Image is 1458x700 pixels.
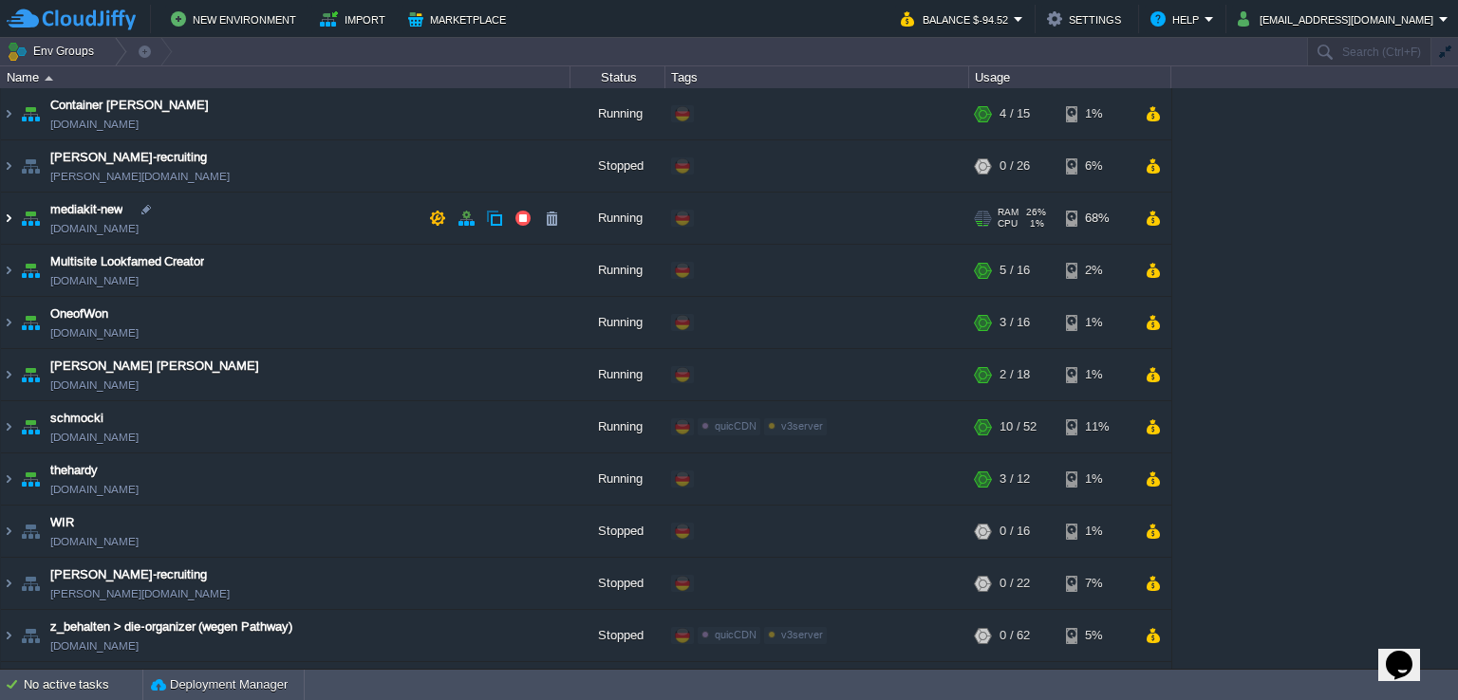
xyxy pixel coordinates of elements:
a: [DOMAIN_NAME] [50,532,139,551]
a: [DOMAIN_NAME] [50,480,139,499]
div: Usage [970,66,1170,88]
button: Deployment Manager [151,675,288,694]
img: AMDAwAAAACH5BAEAAAAALAAAAAABAAEAAAICRAEAOw== [45,76,53,81]
a: [DOMAIN_NAME] [50,428,139,447]
div: Running [570,349,665,400]
div: Running [570,453,665,505]
a: OneofWon [50,304,108,323]
button: Import [320,8,391,30]
span: [DOMAIN_NAME] [50,219,139,238]
img: AMDAwAAAACH5BAEAAAAALAAAAAABAAEAAAICRAEAOw== [1,453,16,505]
div: Stopped [570,506,665,557]
a: [PERSON_NAME][DOMAIN_NAME] [50,584,230,603]
a: [DOMAIN_NAME] [50,376,139,395]
button: Env Groups [7,38,101,64]
a: schmocki [50,409,103,428]
div: 5 / 16 [1000,245,1030,296]
a: [PERSON_NAME][DOMAIN_NAME] [50,167,230,186]
div: Running [570,88,665,139]
div: 4 / 15 [1000,88,1030,139]
div: Status [571,66,664,88]
iframe: chat widget [1378,624,1439,681]
div: 3 / 12 [1000,453,1030,505]
div: 7% [1066,558,1128,609]
span: quicCDN [715,420,757,432]
img: AMDAwAAAACH5BAEAAAAALAAAAAABAAEAAAICRAEAOw== [1,401,16,452]
span: v3server [781,629,823,640]
img: AMDAwAAAACH5BAEAAAAALAAAAAABAAEAAAICRAEAOw== [17,193,44,244]
a: [DOMAIN_NAME] [50,271,139,290]
a: Multisite Lookfamed Creator [50,252,204,271]
a: [DOMAIN_NAME] [50,323,139,342]
div: 1% [1066,349,1128,400]
img: AMDAwAAAACH5BAEAAAAALAAAAAABAAEAAAICRAEAOw== [17,88,44,139]
div: 68% [1066,193,1128,244]
div: 0 / 22 [1000,558,1030,609]
div: 0 / 62 [1000,610,1030,661]
a: thehardy [50,461,98,480]
a: [PERSON_NAME]-recruiting [50,148,207,167]
img: AMDAwAAAACH5BAEAAAAALAAAAAABAAEAAAICRAEAOw== [1,349,16,400]
a: [DOMAIN_NAME] [50,636,139,655]
div: 6% [1066,140,1128,192]
img: AMDAwAAAACH5BAEAAAAALAAAAAABAAEAAAICRAEAOw== [1,88,16,139]
div: Running [570,245,665,296]
div: 2% [1066,245,1128,296]
div: Stopped [570,610,665,661]
div: 3 / 16 [1000,297,1030,348]
span: 26% [1026,207,1046,218]
button: New Environment [171,8,302,30]
button: Settings [1047,8,1127,30]
div: 1% [1066,506,1128,557]
span: v3server [781,420,823,432]
img: CloudJiffy [7,8,136,31]
span: CPU [998,218,1018,230]
img: AMDAwAAAACH5BAEAAAAALAAAAAABAAEAAAICRAEAOw== [17,610,44,661]
a: WIR [50,513,74,532]
div: 0 / 16 [1000,506,1030,557]
img: AMDAwAAAACH5BAEAAAAALAAAAAABAAEAAAICRAEAOw== [17,453,44,505]
div: 1% [1066,453,1128,505]
div: 11% [1066,401,1128,452]
div: Tags [666,66,968,88]
a: z_behalten > die-organizer (wegen Pathway) [50,617,292,636]
a: [PERSON_NAME]-recruiting [50,565,207,584]
div: Running [570,401,665,452]
div: Stopped [570,558,665,609]
div: 2 / 18 [1000,349,1030,400]
div: Running [570,193,665,244]
a: Container [PERSON_NAME] [50,96,209,115]
span: 1% [1025,218,1044,230]
img: AMDAwAAAACH5BAEAAAAALAAAAAABAAEAAAICRAEAOw== [1,558,16,609]
button: [EMAIL_ADDRESS][DOMAIN_NAME] [1238,8,1439,30]
div: 0 / 26 [1000,140,1030,192]
img: AMDAwAAAACH5BAEAAAAALAAAAAABAAEAAAICRAEAOw== [17,140,44,192]
a: [PERSON_NAME] [PERSON_NAME] [50,357,259,376]
img: AMDAwAAAACH5BAEAAAAALAAAAAABAAEAAAICRAEAOw== [1,506,16,557]
a: [DOMAIN_NAME] [50,115,139,134]
img: AMDAwAAAACH5BAEAAAAALAAAAAABAAEAAAICRAEAOw== [1,297,16,348]
span: RAM [998,207,1019,218]
img: AMDAwAAAACH5BAEAAAAALAAAAAABAAEAAAICRAEAOw== [17,506,44,557]
button: Marketplace [408,8,512,30]
button: Balance $-94.52 [901,8,1014,30]
div: No active tasks [24,670,142,700]
img: AMDAwAAAACH5BAEAAAAALAAAAAABAAEAAAICRAEAOw== [17,349,44,400]
div: 5% [1066,610,1128,661]
div: Running [570,297,665,348]
div: 1% [1066,297,1128,348]
img: AMDAwAAAACH5BAEAAAAALAAAAAABAAEAAAICRAEAOw== [17,245,44,296]
img: AMDAwAAAACH5BAEAAAAALAAAAAABAAEAAAICRAEAOw== [17,558,44,609]
button: Help [1150,8,1205,30]
img: AMDAwAAAACH5BAEAAAAALAAAAAABAAEAAAICRAEAOw== [1,193,16,244]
